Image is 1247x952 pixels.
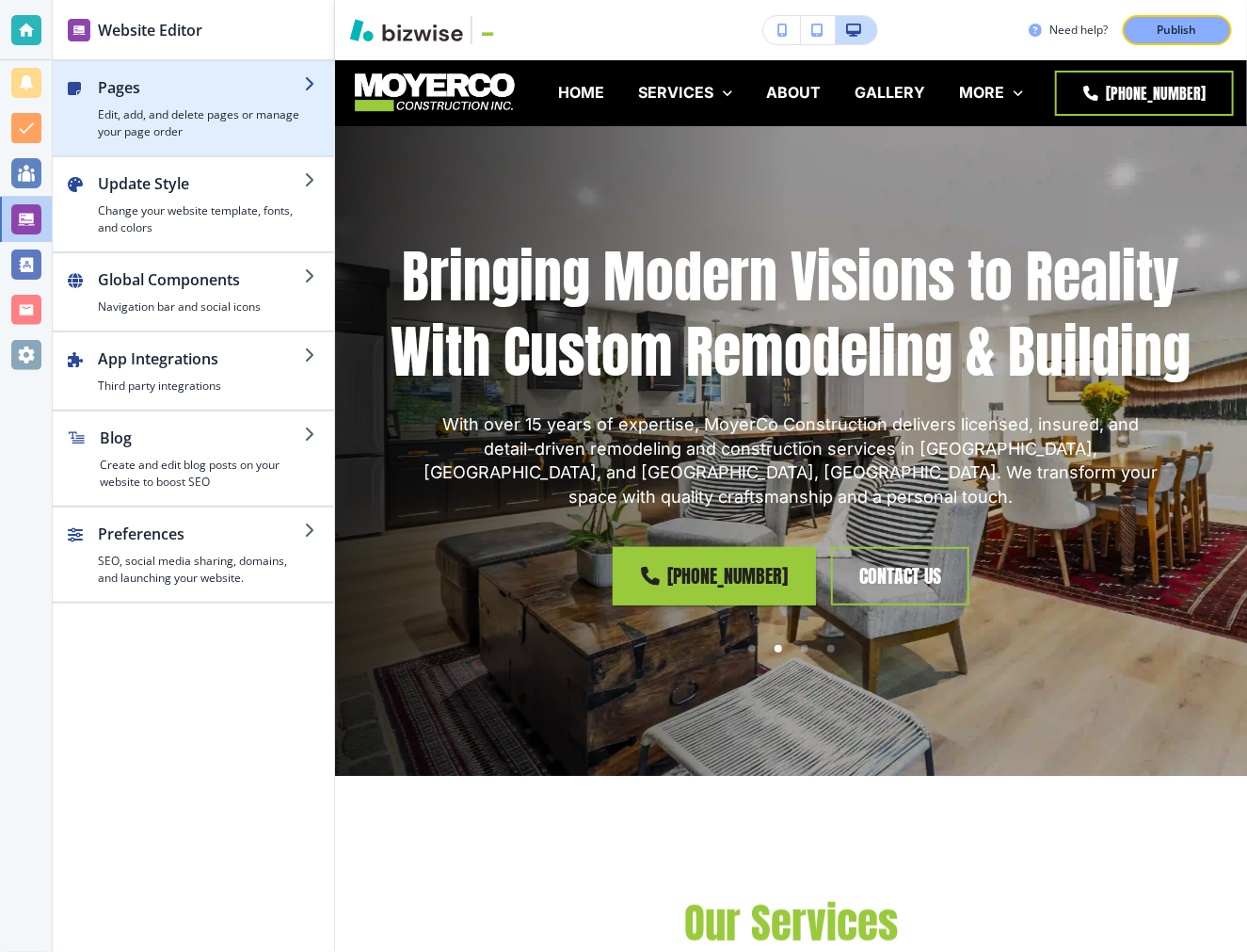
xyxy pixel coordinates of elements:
[53,332,334,410] button: App IntegrationsThird party integrations
[558,82,604,104] p: HOME
[98,378,304,395] h4: Third party integrations
[98,299,304,315] h4: Navigation bar and social icons
[53,253,334,331] button: Global ComponentsNavigation bar and social icons
[831,547,969,605] button: contact us
[53,411,334,506] button: BlogCreate and edit blog posts on your website to boost SEO
[1123,15,1232,45] button: Publish
[100,457,304,491] h4: Create and edit blog posts on your website to boost SEO
[98,19,202,41] h2: Website Editor
[638,82,713,104] p: SERVICES
[959,82,1004,104] p: MORE
[98,523,304,545] h2: Preferences
[766,82,821,104] p: ABOUT
[98,106,304,140] h4: Edit, add, and delete pages or manage your page order
[68,19,90,41] img: editor icon
[348,67,520,118] img: MoyerCo Construction
[350,19,463,41] img: Bizwise Logo
[53,508,334,602] button: PreferencesSEO, social media sharing, domains, and launching your website.
[98,76,304,99] h2: Pages
[100,427,304,449] h2: Blog
[53,157,334,251] button: Update StyleChange your website template, fonts, and colors
[98,553,304,587] h4: SEO, social media sharing, domains, and launching your website.
[855,82,925,104] p: GALLERY
[98,347,304,370] h2: App Integrations
[613,547,816,605] a: [PHONE_NUMBER]
[98,172,304,195] h2: Update Style
[1158,22,1197,39] p: Publish
[98,202,304,236] h4: Change your website template, fonts, and colors
[53,61,334,155] button: PagesEdit, add, and delete pages or manage your page order
[1055,71,1234,116] a: [PHONE_NUMBER]
[1049,22,1108,39] h3: Need help?
[392,234,1193,395] span: Bringing Modern Visions to Reality With Custom Remodeling & Building
[480,23,531,38] img: Your Logo
[424,412,1159,510] p: With over 15 years of expertise, MoyerCo Construction delivers licensed, insured, and detail-driv...
[98,268,304,291] h2: Global Components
